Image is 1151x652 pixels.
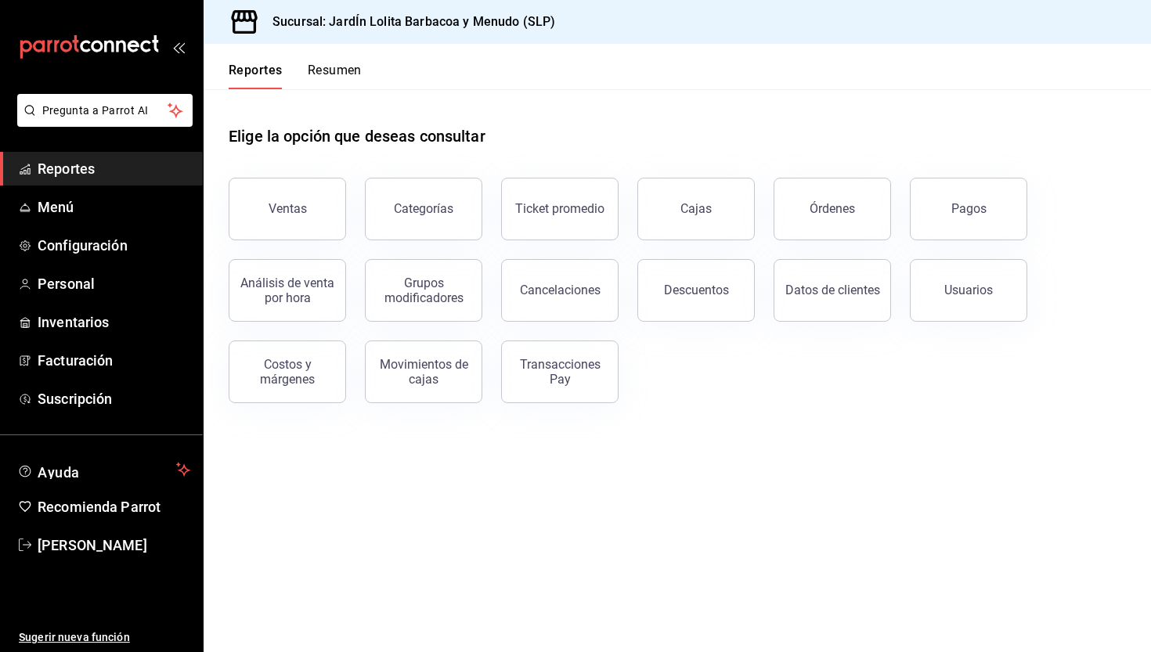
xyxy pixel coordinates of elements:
button: Ventas [229,178,346,240]
span: Suscripción [38,388,190,409]
h1: Elige la opción que deseas consultar [229,124,485,148]
button: Transacciones Pay [501,340,619,403]
span: Pregunta a Parrot AI [42,103,168,119]
span: Ayuda [38,460,170,479]
div: Costos y márgenes [239,357,336,387]
button: Pagos [910,178,1027,240]
span: Reportes [38,158,190,179]
div: Usuarios [944,283,993,297]
span: Recomienda Parrot [38,496,190,517]
button: Datos de clientes [774,259,891,322]
div: navigation tabs [229,63,362,89]
div: Ticket promedio [515,201,604,216]
span: [PERSON_NAME] [38,535,190,556]
button: Reportes [229,63,283,89]
button: Grupos modificadores [365,259,482,322]
div: Cajas [680,200,713,218]
button: Resumen [308,63,362,89]
div: Pagos [951,201,987,216]
h3: Sucursal: JardÍn Lolita Barbacoa y Menudo (SLP) [260,13,555,31]
span: Configuración [38,235,190,256]
button: Cancelaciones [501,259,619,322]
button: Ticket promedio [501,178,619,240]
span: Inventarios [38,312,190,333]
div: Transacciones Pay [511,357,608,387]
div: Grupos modificadores [375,276,472,305]
span: Facturación [38,350,190,371]
div: Análisis de venta por hora [239,276,336,305]
div: Órdenes [810,201,855,216]
button: Órdenes [774,178,891,240]
button: Descuentos [637,259,755,322]
div: Movimientos de cajas [375,357,472,387]
a: Pregunta a Parrot AI [11,113,193,130]
div: Cancelaciones [520,283,601,297]
button: Categorías [365,178,482,240]
button: Costos y márgenes [229,340,346,403]
span: Sugerir nueva función [19,629,190,646]
span: Menú [38,196,190,218]
button: Usuarios [910,259,1027,322]
button: Movimientos de cajas [365,340,482,403]
div: Descuentos [664,283,729,297]
div: Datos de clientes [785,283,880,297]
div: Ventas [269,201,307,216]
button: Pregunta a Parrot AI [17,94,193,127]
span: Personal [38,273,190,294]
button: open_drawer_menu [172,41,185,53]
div: Categorías [394,201,453,216]
button: Análisis de venta por hora [229,259,346,322]
a: Cajas [637,178,755,240]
